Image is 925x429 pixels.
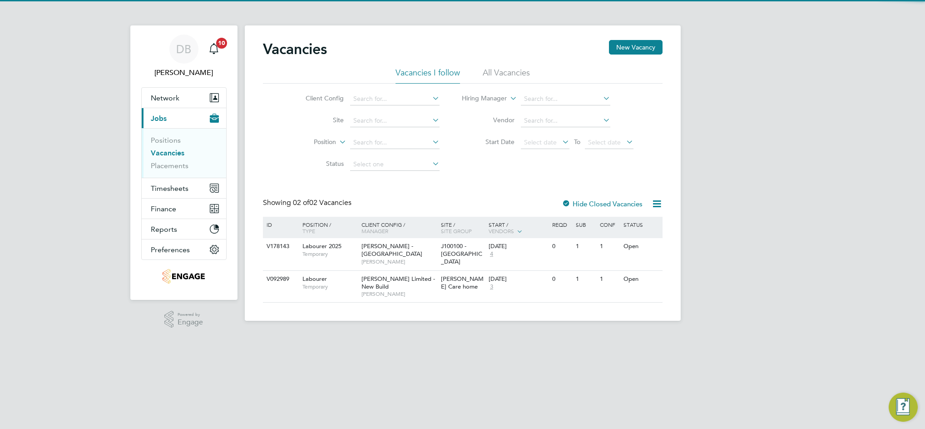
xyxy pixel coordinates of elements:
span: Temporary [302,250,357,258]
a: Placements [151,161,188,170]
img: thornbaker-logo-retina.png [163,269,205,284]
span: Labourer 2025 [302,242,341,250]
div: 1 [598,238,621,255]
span: [PERSON_NAME] Care home [441,275,484,290]
div: 0 [550,271,574,288]
input: Search for... [521,115,610,127]
a: Powered byEngage [164,311,203,328]
button: Engage Resource Center [889,393,918,422]
span: Finance [151,205,176,213]
span: Network [151,94,179,102]
span: Daniel Bassett [141,67,227,78]
div: Conf [598,217,621,232]
span: Reports [151,225,177,234]
div: Open [621,238,661,255]
span: 02 Vacancies [293,198,351,207]
label: Position [284,138,336,147]
label: Status [292,160,344,168]
span: Select date [588,138,621,146]
label: Hide Closed Vacancies [562,200,643,208]
label: Client Config [292,94,344,102]
label: Vendor [462,116,514,124]
input: Select one [350,158,440,171]
div: Sub [574,217,597,232]
button: Timesheets [142,178,226,198]
span: To [571,136,583,148]
div: Open [621,271,661,288]
span: 3 [489,283,495,291]
div: Position / [296,217,359,239]
span: Labourer [302,275,327,283]
span: DB [176,43,191,55]
input: Search for... [350,93,440,105]
button: Jobs [142,108,226,128]
a: Go to home page [141,269,227,284]
div: V178143 [264,238,296,255]
button: Network [142,88,226,108]
li: All Vacancies [483,67,530,84]
span: Vendors [489,227,514,234]
input: Search for... [350,115,440,127]
div: 1 [574,238,597,255]
input: Search for... [521,93,610,105]
nav: Main navigation [130,25,237,300]
div: Showing [263,198,353,208]
span: Site Group [441,227,472,234]
div: V092989 [264,271,296,288]
span: J100100 - [GEOGRAPHIC_DATA] [441,242,482,265]
span: Manager [361,227,388,234]
div: 1 [598,271,621,288]
div: Site / [439,217,486,239]
a: 10 [205,35,223,64]
span: [PERSON_NAME] [361,258,436,265]
div: 0 [550,238,574,255]
div: ID [264,217,296,232]
div: [DATE] [489,275,548,283]
li: Vacancies I follow [396,67,460,84]
span: Temporary [302,283,357,290]
a: DB[PERSON_NAME] [141,35,227,78]
span: 4 [489,250,495,258]
div: Reqd [550,217,574,232]
button: Reports [142,219,226,239]
div: [DATE] [489,243,548,250]
div: Client Config / [359,217,439,239]
span: Select date [524,138,557,146]
h2: Vacancies [263,40,327,58]
input: Search for... [350,136,440,149]
span: [PERSON_NAME] - [GEOGRAPHIC_DATA] [361,242,422,258]
a: Positions [151,136,181,145]
span: 10 [216,38,227,49]
span: [PERSON_NAME] [361,290,436,298]
span: Jobs [151,114,167,123]
span: Preferences [151,245,190,254]
div: 1 [574,271,597,288]
span: Powered by [178,311,203,319]
a: Vacancies [151,149,184,157]
span: Type [302,227,315,234]
label: Site [292,116,344,124]
span: [PERSON_NAME] Limited - New Build [361,275,435,290]
span: Timesheets [151,184,188,193]
div: Start / [486,217,550,239]
button: Preferences [142,239,226,259]
div: Status [621,217,661,232]
span: 02 of [293,198,309,207]
span: Engage [178,319,203,326]
label: Start Date [462,138,514,146]
button: Finance [142,199,226,219]
div: Jobs [142,128,226,178]
button: New Vacancy [609,40,663,55]
label: Hiring Manager [455,94,507,103]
